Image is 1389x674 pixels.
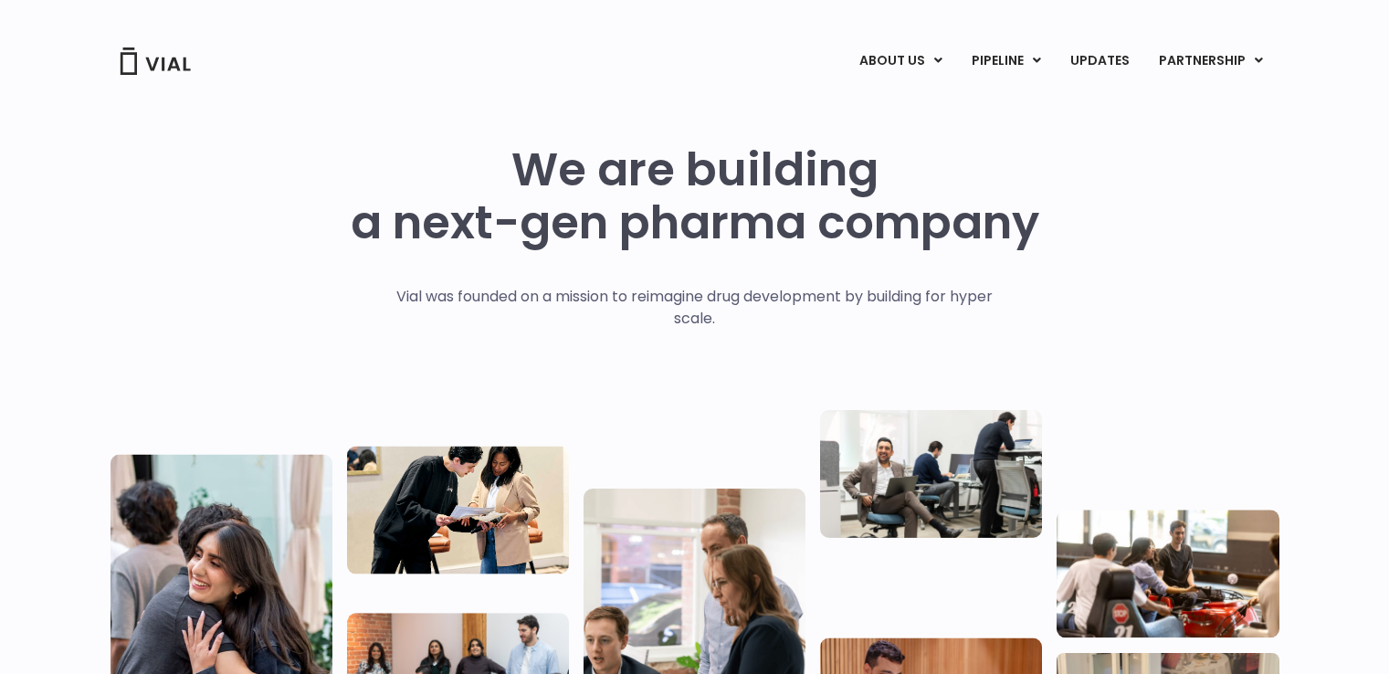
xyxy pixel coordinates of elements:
[347,446,569,574] img: Two people looking at a paper talking.
[377,286,1012,330] p: Vial was founded on a mission to reimagine drug development by building for hyper scale.
[351,143,1039,249] h1: We are building a next-gen pharma company
[1057,510,1279,637] img: Group of people playing whirlyball
[957,46,1055,77] a: PIPELINEMenu Toggle
[119,47,192,75] img: Vial Logo
[845,46,956,77] a: ABOUT USMenu Toggle
[820,409,1042,537] img: Three people working in an office
[1056,46,1143,77] a: UPDATES
[1144,46,1278,77] a: PARTNERSHIPMenu Toggle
